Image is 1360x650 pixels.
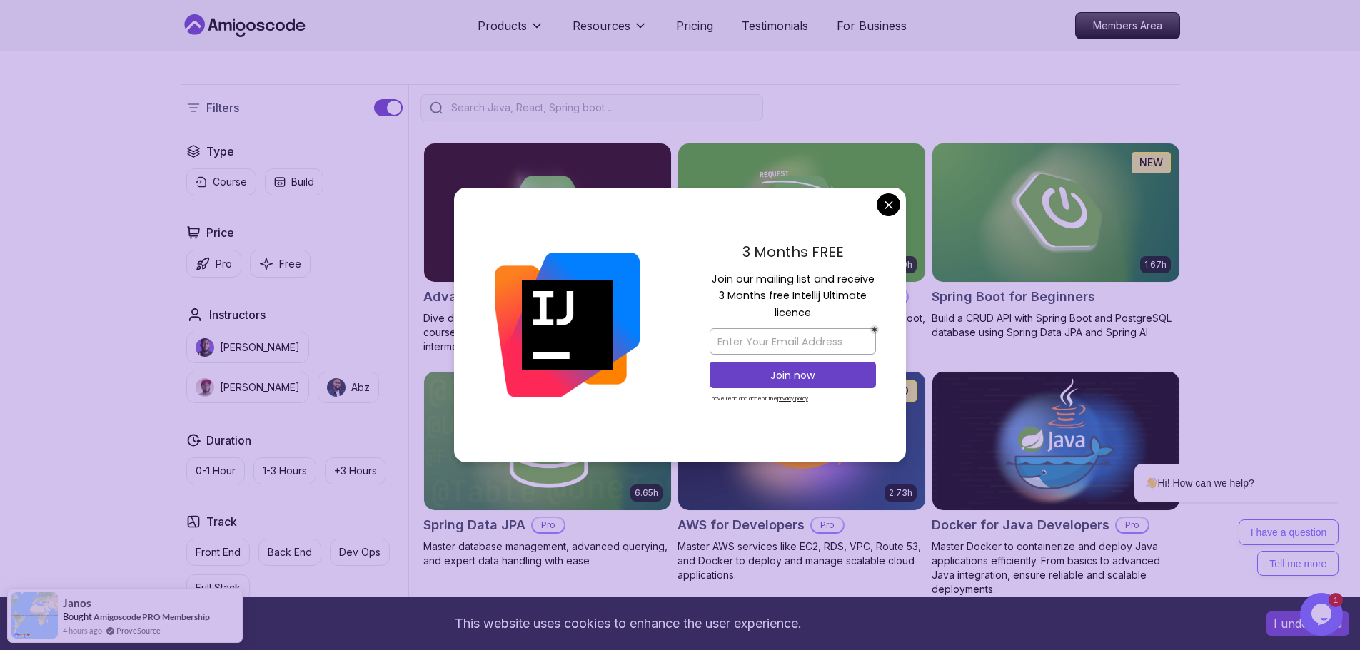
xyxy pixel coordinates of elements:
p: Course [213,175,247,189]
button: Build [265,168,323,195]
p: Full Stack [196,581,241,595]
p: Dive deep into Spring Boot with our advanced course, designed to take your skills from intermedia... [423,311,672,354]
button: Pro [186,250,241,278]
p: Members Area [1076,13,1179,39]
button: 0-1 Hour [186,457,245,484]
button: instructor img[PERSON_NAME] [186,372,309,403]
button: Free [250,250,311,278]
a: For Business [837,17,907,34]
a: Docker for Java Developers card1.45hDocker for Java DevelopersProMaster Docker to containerize an... [932,371,1180,596]
h2: Track [206,513,237,530]
h2: AWS for Developers [678,515,805,535]
button: instructor img[PERSON_NAME] [186,332,309,363]
a: ProveSource [116,624,161,636]
p: Abz [351,380,370,395]
span: Bought [63,611,92,622]
button: Products [478,17,544,46]
button: +3 Hours [325,457,386,484]
p: 1.67h [1144,259,1167,270]
img: Advanced Spring Boot card [424,143,671,282]
input: Search Java, React, Spring boot ... [448,101,754,115]
button: instructor imgAbz [318,372,379,403]
img: Spring Data JPA card [424,372,671,510]
iframe: chat widget [1300,593,1346,636]
p: Dev Ops [339,545,381,559]
p: 1-3 Hours [263,464,307,478]
a: Testimonials [742,17,808,34]
a: Spring Data JPA card6.65hNEWSpring Data JPAProMaster database management, advanced querying, and ... [423,371,672,568]
p: [PERSON_NAME] [220,380,300,395]
img: instructor img [196,378,214,397]
p: Back End [268,545,312,559]
iframe: chat widget [1089,335,1346,586]
p: Resources [573,17,630,34]
a: Amigoscode PRO Membership [94,611,210,622]
button: Accept cookies [1266,611,1349,636]
p: Products [478,17,527,34]
p: Pro [812,518,843,532]
img: instructor img [327,378,346,397]
a: Members Area [1075,12,1180,39]
h2: Advanced Spring Boot [423,287,566,307]
p: 0-1 Hour [196,464,236,478]
button: 1-3 Hours [253,457,316,484]
h2: Duration [206,432,251,449]
a: Spring Boot for Beginners card1.67hNEWSpring Boot for BeginnersBuild a CRUD API with Spring Boot ... [932,143,1180,340]
h2: Instructors [209,306,266,323]
h2: Spring Boot for Beginners [932,287,1095,307]
p: Filters [206,99,239,116]
button: Course [186,168,256,195]
img: Docker for Java Developers card [932,372,1179,510]
a: Building APIs with Spring Boot card3.30hBuilding APIs with Spring BootProLearn to build robust, s... [678,143,926,354]
h2: Price [206,224,234,241]
p: Master Docker to containerize and deploy Java applications efficiently. From basics to advanced J... [932,539,1180,596]
button: Back End [258,539,321,566]
p: Free [279,257,301,271]
a: Advanced Spring Boot card5.18hAdvanced Spring BootProDive deep into Spring Boot with our advanced... [423,143,672,354]
p: 2.73h [889,487,912,499]
h2: Docker for Java Developers [932,515,1109,535]
button: Dev Ops [330,539,390,566]
img: Spring Boot for Beginners card [932,143,1179,282]
img: instructor img [196,338,214,357]
p: 6.65h [635,487,658,499]
span: Janos [63,597,91,609]
h2: Type [206,143,234,160]
button: Front End [186,539,250,566]
p: Build a CRUD API with Spring Boot and PostgreSQL database using Spring Data JPA and Spring AI [932,311,1180,340]
p: NEW [1139,156,1163,170]
img: provesource social proof notification image [11,592,58,639]
p: Master database management, advanced querying, and expert data handling with ease [423,539,672,568]
p: Build [291,175,314,189]
img: Building APIs with Spring Boot card [678,143,925,282]
span: 4 hours ago [63,624,102,636]
p: Front End [196,545,241,559]
div: This website uses cookies to enhance the user experience. [11,608,1245,639]
a: AWS for Developers card2.73hJUST RELEASEDAWS for DevelopersProMaster AWS services like EC2, RDS, ... [678,371,926,582]
p: Pro [216,257,232,271]
p: Pro [533,518,564,532]
p: [PERSON_NAME] [220,340,300,355]
h2: Spring Data JPA [423,515,525,535]
p: Master AWS services like EC2, RDS, VPC, Route 53, and Docker to deploy and manage scalable cloud ... [678,539,926,582]
button: Resources [573,17,648,46]
p: +3 Hours [334,464,377,478]
button: Full Stack [186,574,250,601]
a: Pricing [676,17,713,34]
